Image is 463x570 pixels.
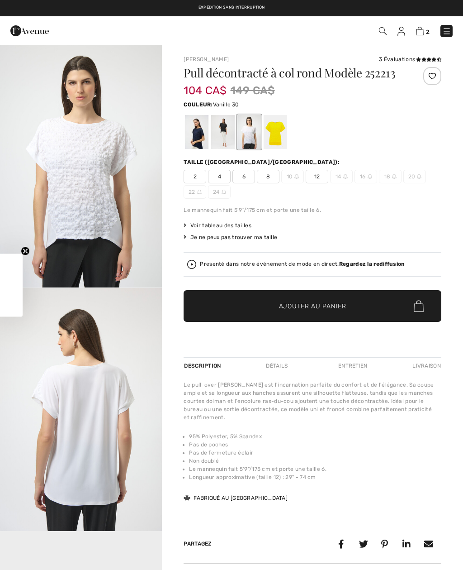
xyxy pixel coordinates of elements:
[184,206,441,214] div: Le mannequin fait 5'9"/175 cm et porte une taille 6.
[379,27,387,35] img: Recherche
[184,381,441,422] div: Le pull-over [PERSON_NAME] est l'incarnation parfaite du confort et de l'élégance. Sa coupe ample...
[10,26,49,34] a: 1ère Avenue
[213,101,239,108] span: Vanille 30
[189,441,441,449] li: Pas de poches
[184,170,206,183] span: 2
[208,185,231,199] span: 24
[330,170,353,183] span: 14
[184,75,227,97] span: 104 CA$
[392,174,397,179] img: ring-m.svg
[410,358,441,374] div: Livraison
[197,190,202,194] img: ring-m.svg
[306,170,328,183] span: 12
[294,174,299,179] img: ring-m.svg
[184,185,206,199] span: 22
[184,56,229,62] a: [PERSON_NAME]
[397,27,405,36] img: Mes infos
[279,302,346,311] span: Ajouter au panier
[184,290,441,322] button: Ajouter au panier
[414,300,424,312] img: Bag.svg
[417,174,421,179] img: ring-m.svg
[208,170,231,183] span: 4
[379,55,441,63] div: 3 Évaluations
[185,115,208,149] div: Bleu Nuit
[184,101,213,108] span: Couleur:
[368,174,372,179] img: ring-m.svg
[184,233,441,241] div: Je ne peux pas trouver ma taille
[189,473,441,481] li: Longueur approximative (taille 12) : 29" - 74 cm
[222,190,226,194] img: ring-m.svg
[189,449,441,457] li: Pas de fermeture éclair
[189,432,441,441] li: 95% Polyester, 5% Spandex
[189,465,441,473] li: Le mannequin fait 5'9"/175 cm et porte une taille 6.
[281,170,304,183] span: 10
[339,261,405,267] strong: Regardez la rediffusion
[354,170,377,183] span: 16
[416,27,424,35] img: Panier d'achat
[426,29,430,35] span: 2
[184,494,288,502] div: Fabriqué au [GEOGRAPHIC_DATA]
[257,170,279,183] span: 8
[331,358,375,374] div: Entretien
[232,170,255,183] span: 6
[184,221,251,230] span: Voir tableau des tailles
[442,27,451,36] img: Menu
[187,260,196,269] img: Regardez la rediffusion
[258,358,295,374] div: Détails
[379,170,402,183] span: 18
[184,67,398,79] h1: Pull décontracté à col rond Modèle 252213
[403,170,426,183] span: 20
[264,115,287,149] div: Citrus
[343,174,348,179] img: ring-m.svg
[231,82,275,99] span: 149 CA$
[200,261,405,267] div: Presenté dans notre événement de mode en direct.
[21,246,30,255] button: Close teaser
[10,22,49,40] img: 1ère Avenue
[189,457,441,465] li: Non doublé
[184,358,223,374] div: Description
[184,541,212,547] span: Partagez
[237,115,261,149] div: Vanille 30
[211,115,235,149] div: Noir
[416,25,430,36] a: 2
[184,158,341,166] div: Taille ([GEOGRAPHIC_DATA]/[GEOGRAPHIC_DATA]):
